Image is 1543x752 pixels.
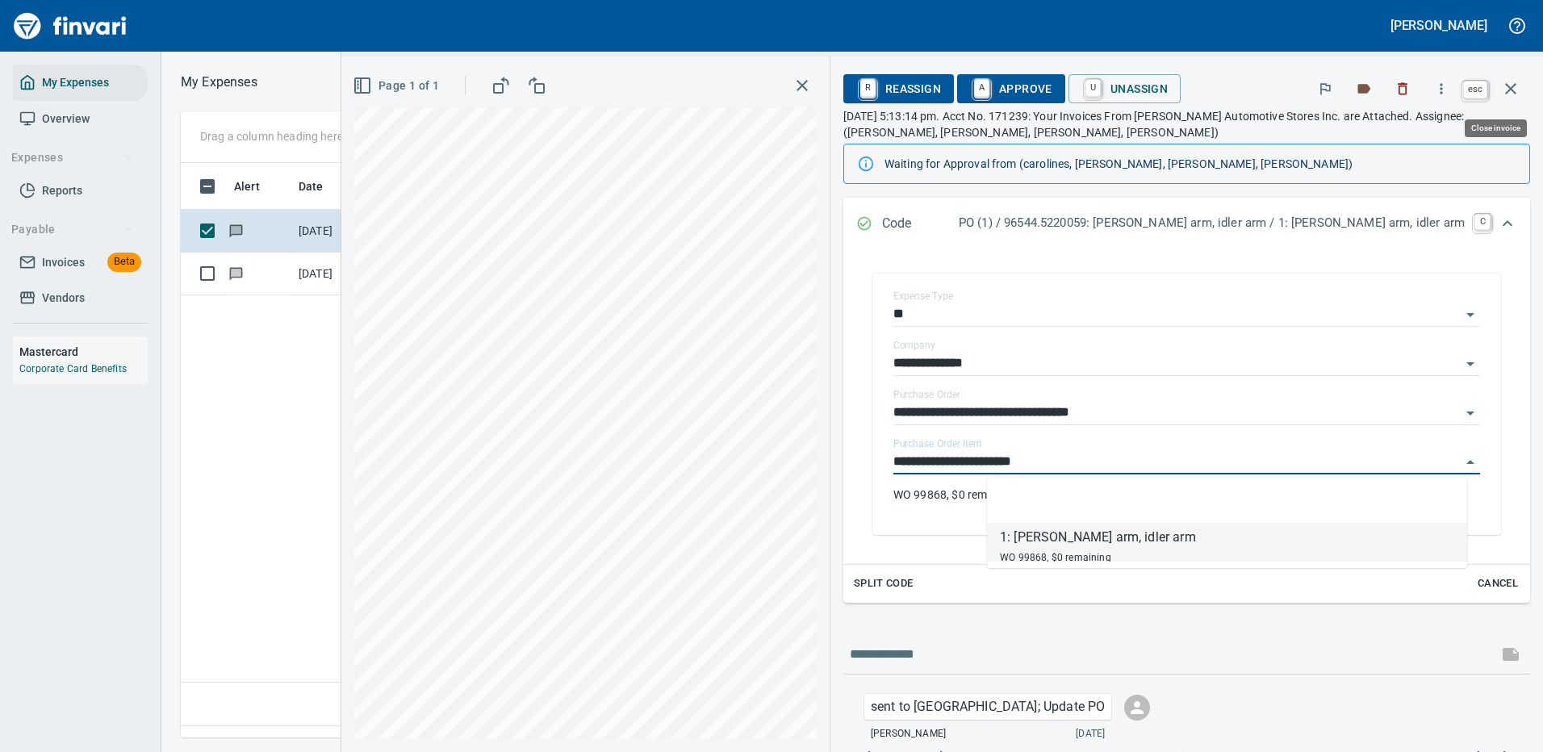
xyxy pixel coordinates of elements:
[1385,71,1420,107] button: Discard
[843,108,1530,140] p: [DATE] 5:13:14 pm. Acct No. 171239: Your Invoices From [PERSON_NAME] Automotive Stores Inc. are A...
[864,694,1111,720] div: Click for options
[1000,552,1111,563] span: WO 99868, $0 remaining
[860,79,876,97] a: R
[1076,726,1105,742] span: [DATE]
[13,280,148,316] a: Vendors
[1390,17,1487,34] h5: [PERSON_NAME]
[893,487,1480,503] p: WO 99868, $0 remaining
[349,71,445,101] button: Page 1 of 1
[299,177,324,196] span: Date
[850,571,918,596] button: Split Code
[13,173,148,209] a: Reports
[1386,13,1491,38] button: [PERSON_NAME]
[356,76,439,96] span: Page 1 of 1
[1459,402,1482,424] button: Open
[42,253,85,273] span: Invoices
[1459,303,1482,326] button: Open
[1085,79,1101,97] a: U
[13,65,148,101] a: My Expenses
[13,101,148,137] a: Overview
[19,343,148,361] h6: Mastercard
[42,181,82,201] span: Reports
[1424,71,1459,107] button: More
[234,177,260,196] span: Alert
[181,73,257,92] nav: breadcrumb
[1459,451,1482,474] button: Close
[11,148,133,168] span: Expenses
[1491,635,1530,674] span: This records your message into the invoice and notifies anyone mentioned
[1472,571,1524,596] button: Cancel
[11,219,133,240] span: Payable
[871,697,1105,716] p: sent to [GEOGRAPHIC_DATA]; Update PO
[1307,71,1343,107] button: Flag
[893,439,981,449] label: Purchase Order Item
[843,74,954,103] button: RReassign
[871,726,946,742] span: [PERSON_NAME]
[843,251,1530,603] div: Expand
[181,73,257,92] p: My Expenses
[856,75,941,102] span: Reassign
[5,143,140,173] button: Expenses
[1459,353,1482,375] button: Open
[843,198,1530,251] div: Expand
[1346,71,1382,107] button: Labels
[893,291,953,301] label: Expense Type
[854,574,914,593] span: Split Code
[959,214,1465,232] p: PO (1) / 96544.5220059: [PERSON_NAME] arm, idler arm / 1: [PERSON_NAME] arm, idler arm
[228,225,245,236] span: Has messages
[42,109,90,129] span: Overview
[10,6,131,45] img: Finvari
[970,75,1052,102] span: Approve
[884,149,1516,178] div: Waiting for Approval from (carolines, [PERSON_NAME], [PERSON_NAME], [PERSON_NAME])
[42,73,109,93] span: My Expenses
[19,363,127,374] a: Corporate Card Benefits
[13,244,148,281] a: InvoicesBeta
[107,253,141,271] span: Beta
[1081,75,1168,102] span: Unassign
[42,288,85,308] span: Vendors
[974,79,989,97] a: A
[234,177,281,196] span: Alert
[299,177,345,196] span: Date
[1476,574,1520,593] span: Cancel
[292,253,373,295] td: [DATE]
[292,210,373,253] td: [DATE]
[1068,74,1181,103] button: UUnassign
[957,74,1065,103] button: AApprove
[5,215,140,244] button: Payable
[1463,81,1487,98] a: esc
[228,268,245,278] span: Has messages
[200,128,437,144] p: Drag a column heading here to group the table
[893,390,960,399] label: Purchase Order
[1000,528,1196,547] div: 1: [PERSON_NAME] arm, idler arm
[882,214,959,235] p: Code
[893,340,935,350] label: Company
[1474,214,1491,230] a: C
